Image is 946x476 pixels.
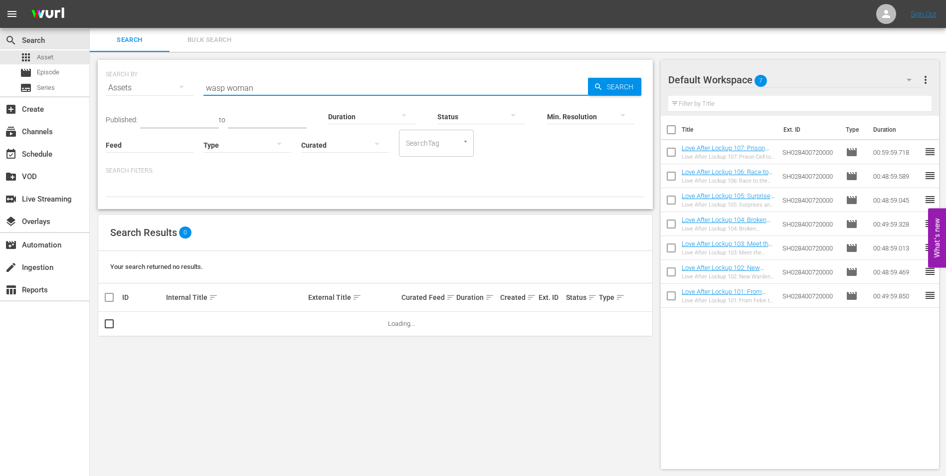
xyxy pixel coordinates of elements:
[682,202,775,208] div: Love After Lockup 105: Surprises and Sentences
[682,288,771,333] a: Love After Lockup 101: From Felon to Fiance (Love After Lockup 101: From Felon to Fiance (amc_net...
[846,290,858,302] span: Episode
[867,116,927,144] th: Duration
[5,148,17,160] span: Schedule
[924,170,936,182] span: reorder
[110,263,203,270] span: Your search returned no results.
[869,140,924,164] td: 00:59:59.718
[37,67,59,77] span: Episode
[778,212,842,236] td: SH028400720000
[461,137,470,146] button: Open
[500,291,536,303] div: Created
[778,188,842,212] td: SH028400720000
[924,194,936,206] span: reorder
[920,68,932,92] button: more_vert
[778,164,842,188] td: SH028400720000
[401,293,426,301] div: Curated
[682,273,775,280] div: Love After Lockup 102: New Warden in [GEOGRAPHIC_DATA]
[755,70,767,91] span: 7
[5,261,17,273] span: Ingestion
[846,218,858,230] span: Episode
[911,10,937,18] a: Sign Out
[209,293,218,302] span: sort
[924,218,936,230] span: reorder
[388,320,415,327] span: Loading...
[176,34,243,46] span: Bulk Search
[308,291,398,303] div: External Title
[924,146,936,158] span: reorder
[485,293,494,302] span: sort
[846,170,858,182] span: Episode
[20,51,32,63] span: Asset
[928,209,946,268] button: Open Feedback Widget
[682,249,775,256] div: Love After Lockup 103: Meet the Parents
[682,144,769,159] a: Love After Lockup 107: Prison Cell to Wedding Bells
[24,2,72,26] img: ans4CAIJ8jUAAAAAAAAAAAAAAAAAAAAAAAAgQb4GAAAAAAAAAAAAAAAAAAAAAAAAJMjXAAAAAAAAAAAAAAAAAAAAAAAAgAT5G...
[778,236,842,260] td: SH028400720000
[682,116,777,144] th: Title
[846,266,858,278] span: Episode
[37,52,53,62] span: Asset
[5,216,17,228] span: Overlays
[5,284,17,296] span: Reports
[682,154,775,160] div: Love After Lockup 107: Prison Cell to Wedding Bells
[527,293,536,302] span: sort
[5,34,17,46] span: Search
[122,293,163,301] div: ID
[96,34,164,46] span: Search
[682,240,772,277] a: Love After Lockup 103: Meet the Parents (Love After Lockup 103: Meet the Parents (amc_networks_lo...
[682,297,775,304] div: Love After Lockup 101: From Felon to Fiance
[924,241,936,253] span: reorder
[20,67,32,79] span: Episode
[106,74,193,102] div: Assets
[682,178,775,184] div: Love After Lockup 106: Race to the Altar
[924,289,936,301] span: reorder
[616,293,625,302] span: sort
[682,226,775,232] div: Love After Lockup 104: Broken Promises
[682,192,774,237] a: Love After Lockup 105: Surprises and Sentences (Love After Lockup 105: Surprises and Sentences (a...
[106,167,645,175] p: Search Filters:
[869,236,924,260] td: 00:48:59.013
[869,188,924,212] td: 00:48:59.045
[5,103,17,115] span: Create
[668,66,922,94] div: Default Workspace
[777,116,840,144] th: Ext. ID
[179,227,191,238] span: 0
[778,260,842,284] td: SH028400720000
[869,284,924,308] td: 00:49:59.850
[6,8,18,20] span: menu
[846,194,858,206] span: Episode
[588,78,641,96] button: Search
[5,239,17,251] span: Automation
[106,116,138,124] span: Published:
[682,216,771,253] a: Love After Lockup 104: Broken Promises (Love After Lockup 104: Broken Promises (amc_networks_love...
[110,227,177,238] span: Search Results
[20,82,32,94] span: Series
[682,168,772,206] a: Love After Lockup 106: Race to the Altar (Love After Lockup 106: Race to the Altar (amc_networks_...
[840,116,867,144] th: Type
[682,264,772,309] a: Love After Lockup 102: New Warden in [GEOGRAPHIC_DATA] (Love After Lockup 102: New Warden in [GEO...
[219,116,225,124] span: to
[588,293,597,302] span: sort
[5,171,17,183] span: VOD
[869,212,924,236] td: 00:49:59.328
[869,260,924,284] td: 00:48:59.469
[166,291,306,303] div: Internal Title
[37,83,55,93] span: Series
[778,140,842,164] td: SH028400720000
[869,164,924,188] td: 00:48:59.589
[603,78,641,96] span: Search
[5,126,17,138] span: Channels
[353,293,362,302] span: sort
[924,265,936,277] span: reorder
[846,242,858,254] span: Episode
[566,291,596,303] div: Status
[456,291,497,303] div: Duration
[429,291,453,303] div: Feed
[778,284,842,308] td: SH028400720000
[446,293,455,302] span: sort
[599,291,618,303] div: Type
[846,146,858,158] span: Episode
[539,293,563,301] div: Ext. ID
[920,74,932,86] span: more_vert
[5,193,17,205] span: Live Streaming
